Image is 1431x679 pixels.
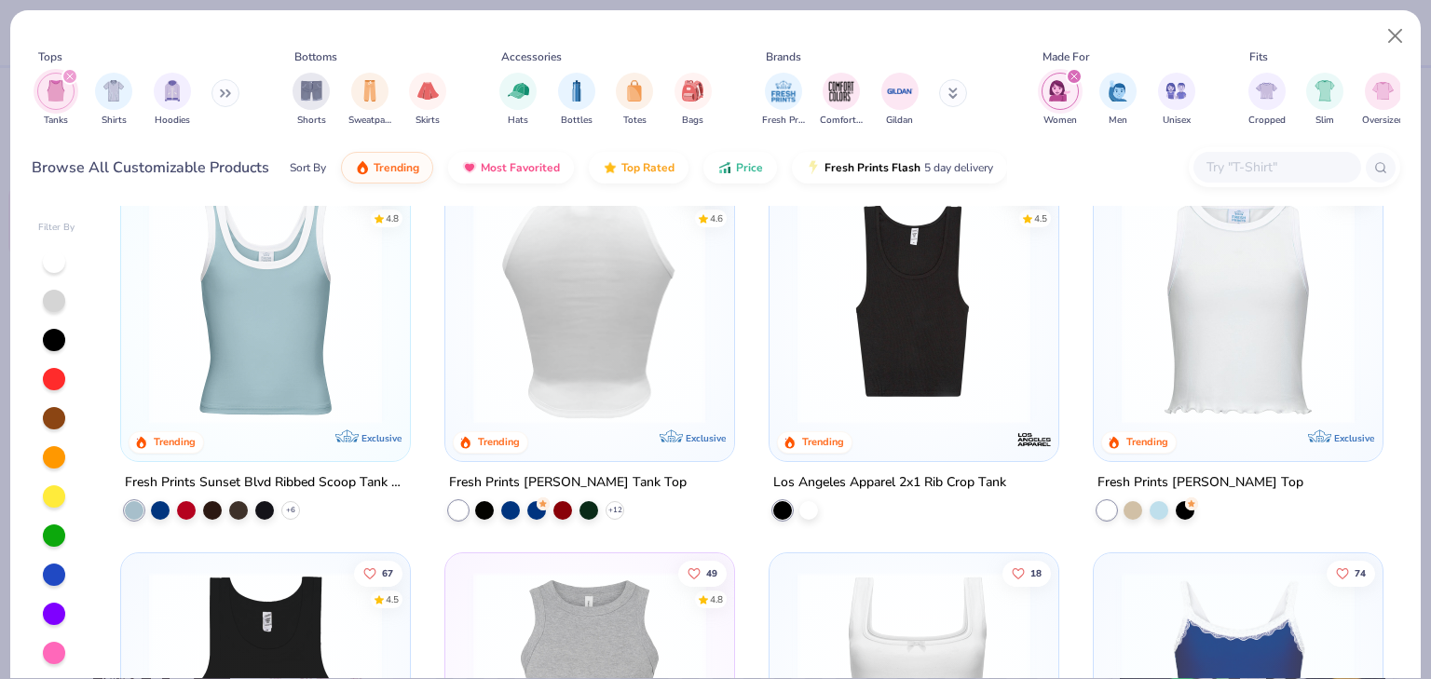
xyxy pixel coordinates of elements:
[355,560,403,586] button: Like
[1030,568,1042,577] span: 18
[416,114,440,128] span: Skirts
[1158,73,1195,128] div: filter for Unisex
[499,73,537,128] div: filter for Hats
[409,73,446,128] div: filter for Skirts
[675,73,712,128] div: filter for Bags
[1355,568,1366,577] span: 74
[1002,560,1051,586] button: Like
[1165,80,1187,102] img: Unisex Image
[608,504,622,515] span: + 12
[792,152,1007,183] button: Fresh Prints Flash5 day delivery
[348,73,391,128] button: filter button
[1034,211,1047,225] div: 4.5
[820,73,863,128] button: filter button
[566,80,587,102] img: Bottles Image
[686,431,726,443] span: Exclusive
[881,73,919,128] button: filter button
[589,152,688,183] button: Top Rated
[1049,80,1070,102] img: Women Image
[293,73,330,128] div: filter for Shorts
[294,48,337,65] div: Bottoms
[154,73,191,128] div: filter for Hoodies
[624,80,645,102] img: Totes Image
[1327,560,1375,586] button: Like
[1248,73,1286,128] button: filter button
[448,152,574,183] button: Most Favorited
[1163,114,1191,128] span: Unisex
[766,48,801,65] div: Brands
[125,470,406,494] div: Fresh Prints Sunset Blvd Ribbed Scoop Tank Top
[1043,48,1089,65] div: Made For
[710,592,723,606] div: 4.8
[286,504,295,515] span: + 6
[1333,431,1373,443] span: Exclusive
[623,114,647,128] span: Totes
[154,73,191,128] button: filter button
[387,211,400,225] div: 4.8
[703,152,777,183] button: Price
[301,80,322,102] img: Shorts Image
[1043,114,1077,128] span: Women
[32,156,269,179] div: Browse All Customizable Products
[706,568,717,577] span: 49
[95,73,132,128] button: filter button
[558,73,595,128] button: filter button
[501,48,562,65] div: Accessories
[762,114,805,128] span: Fresh Prints
[1306,73,1343,128] button: filter button
[1372,80,1394,102] img: Oversized Image
[1109,114,1127,128] span: Men
[603,160,618,175] img: TopRated.gif
[102,114,127,128] span: Shirts
[762,73,805,128] div: filter for Fresh Prints
[1362,73,1404,128] div: filter for Oversized
[361,431,402,443] span: Exclusive
[881,73,919,128] div: filter for Gildan
[736,160,763,175] span: Price
[621,160,675,175] span: Top Rated
[1249,48,1268,65] div: Fits
[1248,114,1286,128] span: Cropped
[788,191,1040,424] img: 6c4b066c-2f15-42b2-bf81-c85d51316157
[44,114,68,128] span: Tanks
[140,191,391,424] img: 805349cc-a073-4baf-ae89-b2761e757b43
[1315,114,1334,128] span: Slim
[886,114,913,128] span: Gildan
[820,114,863,128] span: Comfort Colors
[1362,73,1404,128] button: filter button
[682,114,703,128] span: Bags
[162,80,183,102] img: Hoodies Image
[1099,73,1137,128] button: filter button
[616,73,653,128] div: filter for Totes
[1362,114,1404,128] span: Oversized
[616,73,653,128] button: filter button
[1112,191,1364,424] img: 77944df5-e76b-4334-8282-15ad299dbe6a
[770,77,797,105] img: Fresh Prints Image
[383,568,394,577] span: 67
[348,73,391,128] div: filter for Sweatpants
[710,211,723,225] div: 4.6
[558,73,595,128] div: filter for Bottles
[1378,19,1413,54] button: Close
[290,159,326,176] div: Sort By
[297,114,326,128] span: Shorts
[820,73,863,128] div: filter for Comfort Colors
[449,470,687,494] div: Fresh Prints [PERSON_NAME] Tank Top
[508,80,529,102] img: Hats Image
[374,160,419,175] span: Trending
[682,80,702,102] img: Bags Image
[37,73,75,128] button: filter button
[409,73,446,128] button: filter button
[417,80,439,102] img: Skirts Image
[103,80,125,102] img: Shirts Image
[387,592,400,606] div: 4.5
[1315,80,1335,102] img: Slim Image
[1248,73,1286,128] div: filter for Cropped
[1306,73,1343,128] div: filter for Slim
[499,73,537,128] button: filter button
[825,160,920,175] span: Fresh Prints Flash
[1097,470,1303,494] div: Fresh Prints [PERSON_NAME] Top
[481,160,560,175] span: Most Favorited
[886,77,914,105] img: Gildan Image
[924,157,993,179] span: 5 day delivery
